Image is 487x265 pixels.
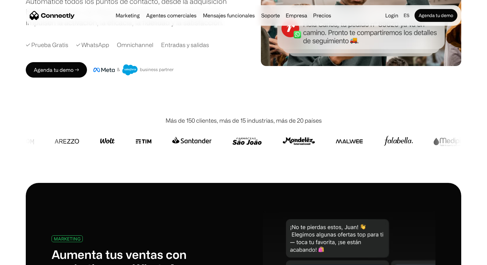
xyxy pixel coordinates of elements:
div: es [404,11,409,20]
a: Soporte [259,13,282,18]
a: Agenda tu demo [415,9,457,22]
a: Agenda tu demo → [26,62,87,78]
a: Login [383,11,401,20]
div: Empresa [286,11,307,20]
img: Insignia de socio comercial de Meta y Salesforce. [93,64,174,75]
ul: Language list [13,254,39,263]
aside: Language selected: Español [6,253,39,263]
a: Agentes comerciales [144,13,199,18]
div: ✓ WhatsApp [76,41,109,49]
a: Marketing [113,13,142,18]
div: MARKETING [54,236,81,241]
div: Entradas y salidas [161,41,209,49]
div: Más de 150 clientes, más de 15 industrias, más de 20 países [166,116,322,125]
a: Mensajes funcionales [200,13,257,18]
div: Empresa [284,11,309,20]
div: es [401,11,413,20]
a: Precios [310,13,334,18]
div: Omnichannel [117,41,153,49]
div: ✓ Prueba Gratis [26,41,68,49]
a: home [30,11,75,20]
